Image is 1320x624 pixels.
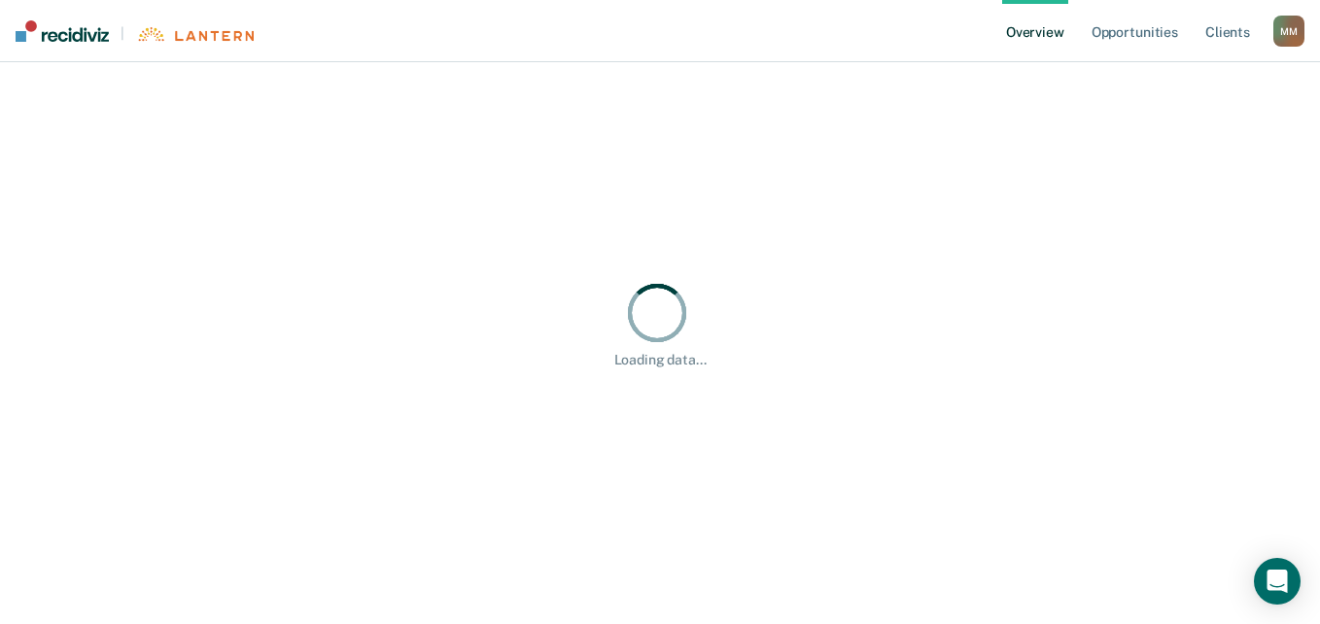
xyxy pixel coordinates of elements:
button: MM [1273,16,1304,47]
div: Open Intercom Messenger [1254,558,1301,605]
a: | [16,20,254,42]
div: M M [1273,16,1304,47]
img: Recidiviz [16,20,109,42]
span: | [109,25,136,42]
img: Lantern [136,27,254,42]
div: Loading data... [614,352,707,368]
